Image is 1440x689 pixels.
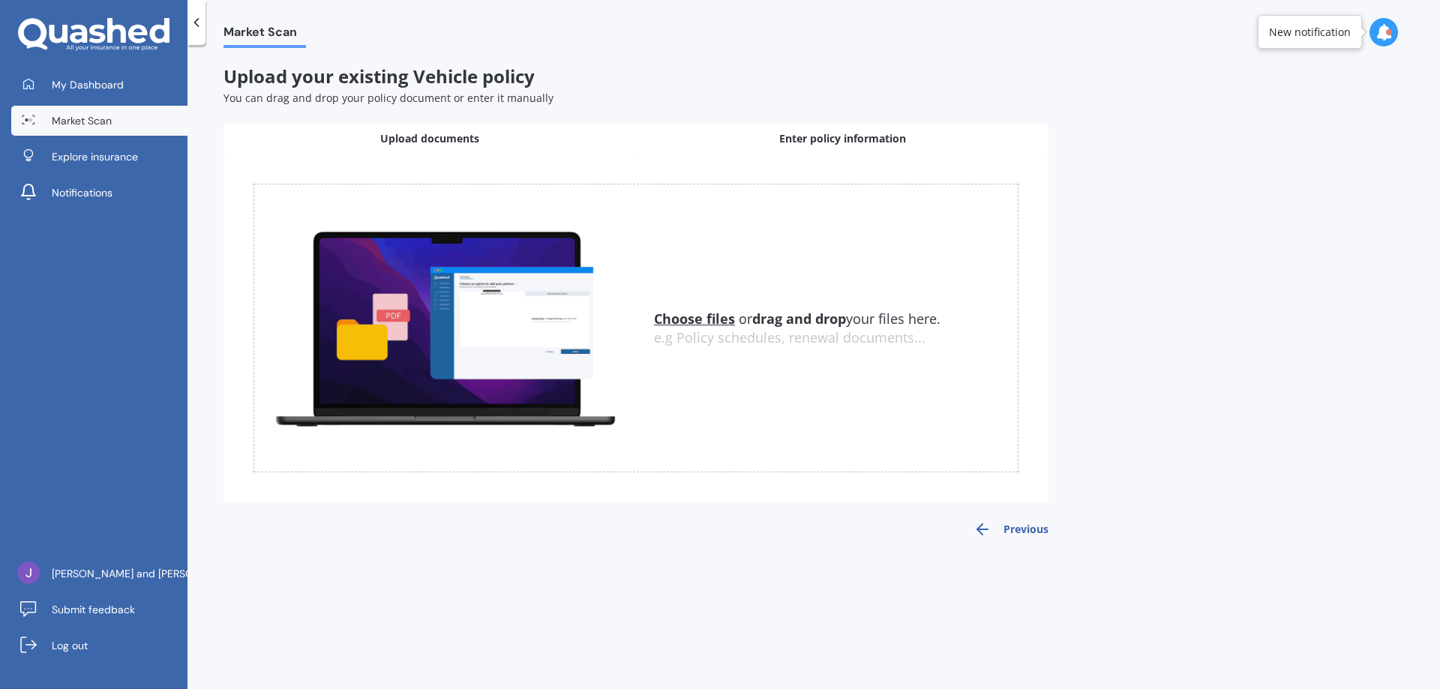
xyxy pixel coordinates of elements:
img: upload.de96410c8ce839c3fdd5.gif [254,223,636,433]
span: Market Scan [223,25,306,45]
span: [PERSON_NAME] and [PERSON_NAME] [52,566,240,581]
span: You can drag and drop your policy document or enter it manually [223,91,553,105]
div: e.g Policy schedules, renewal documents... [654,330,1018,346]
a: Notifications [11,178,187,208]
u: Choose files [654,310,735,328]
span: Notifications [52,185,112,200]
span: Enter policy information [779,131,906,146]
button: Previous [973,520,1048,538]
a: My Dashboard [11,70,187,100]
span: Explore insurance [52,149,138,164]
a: Log out [11,631,187,661]
span: My Dashboard [52,77,124,92]
span: Upload documents [380,131,479,146]
a: Explore insurance [11,142,187,172]
span: Upload your existing Vehicle policy [223,64,535,88]
span: Log out [52,638,88,653]
div: New notification [1269,25,1351,40]
span: or your files here. [654,310,940,328]
span: Market Scan [52,113,112,128]
b: drag and drop [752,310,846,328]
a: Market Scan [11,106,187,136]
a: [PERSON_NAME] and [PERSON_NAME] [11,559,187,589]
a: Submit feedback [11,595,187,625]
img: ACg8ocKX2wV6OppneTc4gpKSQqBbA0ato0q_2BNlMqVe1Fo2=s96-c [17,562,40,584]
span: Submit feedback [52,602,135,617]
